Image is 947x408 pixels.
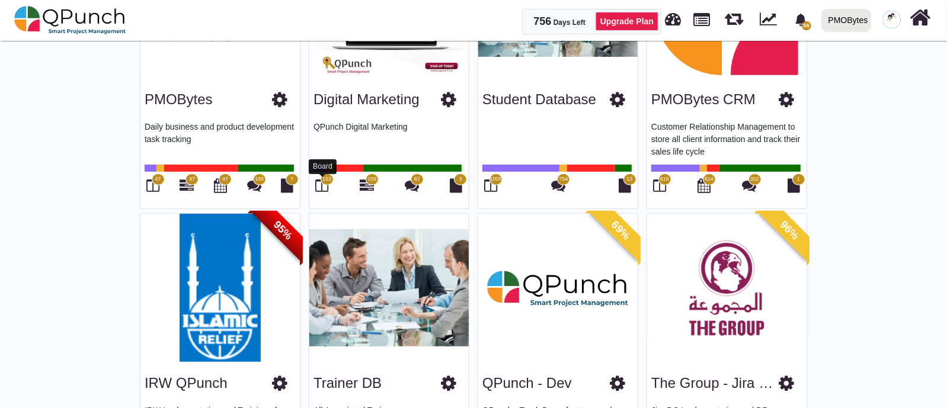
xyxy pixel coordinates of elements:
i: Document Library [788,178,801,192]
h3: The Group - Jira DC [651,375,779,392]
h3: Trainer DB [313,375,382,392]
i: Gantt [180,178,194,192]
i: Board [147,178,160,192]
a: Trainer DB [313,375,382,391]
span: Days Left [554,18,586,27]
a: PMOBytes CRM [651,91,756,107]
img: qpunch-sp.fa6292f.png [14,2,126,38]
a: IRW QPunch [145,375,228,391]
a: bell fill56 [788,1,817,38]
a: The Group - Jira DC [651,375,779,391]
i: Punch Discussions [551,178,565,192]
span: 3 [459,175,462,184]
i: Document Library [450,178,462,192]
span: 96% [757,198,823,264]
div: Board [309,159,337,174]
p: Customer Relationship Management to store all client information and track their sales life cycle [651,121,802,156]
a: 47 [180,183,194,192]
a: Upgrade Plan [596,12,658,31]
a: Digital Marketing [313,91,420,107]
img: avatar [883,11,901,28]
i: Calendar [214,178,227,192]
span: Iteration [725,6,743,25]
i: Home [910,7,931,29]
span: Dashboard [666,7,682,25]
span: 756 [534,15,552,27]
a: PMOBytes [816,1,876,40]
h3: Digital Marketing [313,91,420,108]
h3: PMOBytes CRM [651,91,756,108]
span: 185 [255,175,264,184]
svg: bell fill [795,14,807,26]
a: PMOBytes [145,91,213,107]
div: Dynamic Report [754,1,788,40]
span: 614 [705,175,714,184]
span: 156 [367,175,376,184]
div: PMOBytes [828,10,868,31]
span: 47 [189,175,195,184]
span: 13 [626,175,632,184]
i: Gantt [360,178,374,192]
span: 95% [250,198,316,264]
a: QPunch - Dev [482,375,572,391]
i: Punch Discussions [405,178,419,192]
div: Notification [791,9,811,30]
i: Board [485,178,498,192]
span: 47 [155,175,161,184]
span: 7 [290,175,293,184]
i: Document Library [619,178,632,192]
span: 67 [414,175,420,184]
i: Document Library [281,178,294,192]
h3: Student Database [482,91,596,108]
span: 1005 [490,175,501,184]
p: QPunch Digital Marketing [313,121,465,156]
span: 1 [797,175,800,184]
i: Punch Discussions [743,178,757,192]
span: 754 [559,175,568,184]
h3: PMOBytes [145,91,213,108]
i: Board [654,178,667,192]
span: Aamir Pmobytes [883,11,901,28]
span: 47 [222,175,228,184]
i: Calendar [698,178,711,192]
h3: QPunch - Dev [482,375,572,392]
span: Projects [694,8,711,26]
a: 156 [360,183,374,192]
span: 69% [588,198,654,264]
span: 153 [322,175,331,184]
h3: IRW QPunch [145,375,228,392]
p: Daily business and product development task tracking [145,121,296,156]
span: 302 [750,175,759,184]
a: Student Database [482,91,596,107]
span: 616 [660,175,669,184]
a: avatar [876,1,908,38]
i: Punch Discussions [247,178,261,192]
span: 56 [802,21,811,30]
